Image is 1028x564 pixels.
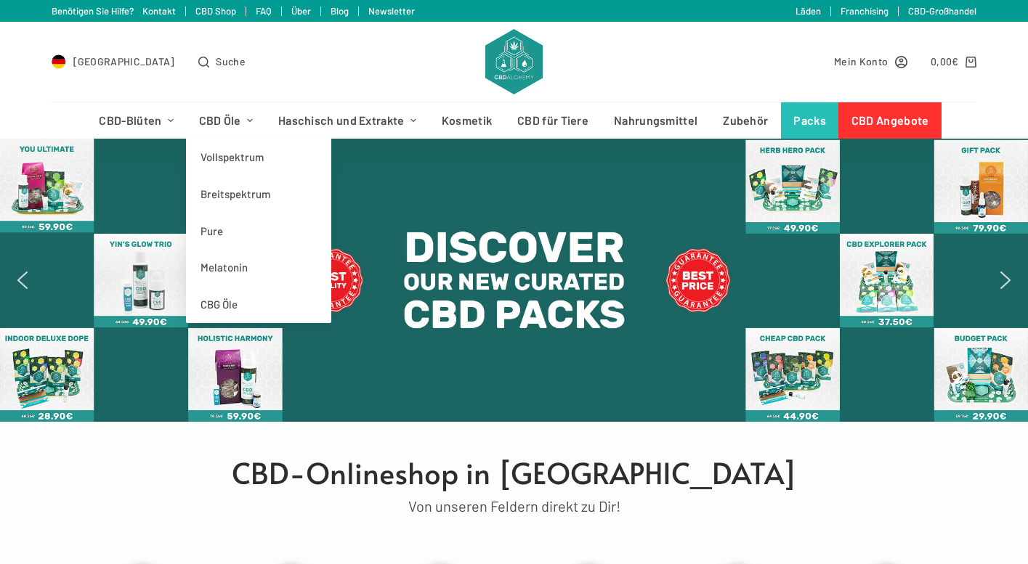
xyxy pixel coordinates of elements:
[265,102,429,139] a: Haschisch und Extrakte
[908,5,976,17] a: CBD-Großhandel
[216,53,246,70] span: Suche
[952,55,958,68] span: €
[186,213,331,250] a: Pure
[291,5,311,17] a: Über
[796,5,821,17] a: Läden
[86,102,186,139] a: CBD-Blüten
[994,269,1017,292] img: next arrow
[195,5,236,17] a: CBD Shop
[256,5,272,17] a: FAQ
[602,102,711,139] a: Nahrungsmittel
[186,249,331,286] a: Melatonin
[834,53,888,70] span: Mein Konto
[505,102,602,139] a: CBD für Tiere
[86,102,942,139] nav: Header-Menü
[838,102,942,139] a: CBD Angebote
[186,102,265,139] a: CBD Öle
[59,451,970,494] h1: CBD-Onlineshop in [GEOGRAPHIC_DATA]
[186,286,331,323] a: CBG Öle
[331,5,349,17] a: Blog
[52,54,66,69] img: DE Flag
[485,29,542,94] img: CBD Alchemy
[59,494,970,518] p: Von unseren Feldern direkt zu Dir!
[429,102,504,139] a: Kosmetik
[931,55,959,68] bdi: 0,00
[186,176,331,213] a: Breitspektrum
[186,139,331,176] a: Vollspektrum
[73,53,175,70] span: [GEOGRAPHIC_DATA]
[841,5,889,17] a: Franchising
[52,5,176,17] a: Benötigen Sie Hilfe? Kontakt
[711,102,781,139] a: Zubehör
[834,53,907,70] a: Mein Konto
[368,5,415,17] a: Newsletter
[931,53,976,70] a: Shopping cart
[198,53,246,70] button: Open search form
[52,53,175,70] a: Select Country
[781,102,839,139] a: Packs
[11,269,34,292] img: previous arrow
